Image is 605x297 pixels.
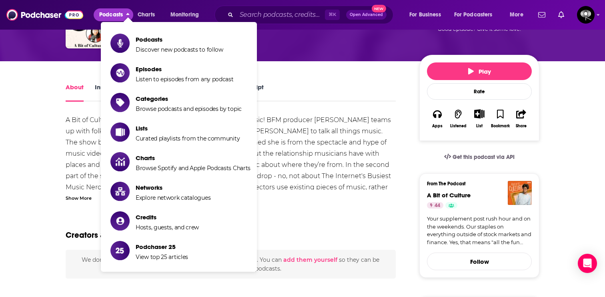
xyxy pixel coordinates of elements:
a: Show notifications dropdown [555,8,567,22]
button: open menu [504,8,533,21]
span: Browse podcasts and episodes by topic [136,105,242,112]
span: Discover new podcasts to follow [136,46,223,53]
button: Apps [427,104,448,133]
button: open menu [449,8,504,21]
span: Lists [136,124,240,132]
button: Share [511,104,532,133]
div: Show More ButtonList [469,104,490,133]
button: Show More Button [471,109,487,118]
span: We don't know anything about the creators of this episode yet . You can so they can be credited f... [82,256,379,272]
h2: Creators & Guests [66,230,132,240]
span: Get this podcast via API [453,154,515,161]
button: open menu [165,8,209,21]
div: List [476,123,483,128]
div: Apps [432,124,443,128]
button: close menu [94,8,133,21]
button: Open AdvancedNew [346,10,387,20]
span: Categories [136,95,242,102]
a: Charts [132,8,160,21]
button: open menu [404,8,451,21]
span: For Business [409,9,441,20]
span: For Podcasters [454,9,493,20]
span: Podcasts [99,9,123,20]
span: 44 [435,202,440,210]
span: ⌘ K [325,10,340,20]
span: Play [468,68,491,75]
a: Show notifications dropdown [535,8,549,22]
span: Monitoring [170,9,199,20]
span: Hosts, guests, and crew [136,224,199,231]
div: Search podcasts, credits, & more... [222,6,401,24]
button: Play [427,62,532,80]
span: Charts [138,9,155,20]
span: Curated playlists from the community [136,135,240,142]
img: A Bit of Culture [508,181,532,205]
span: Episodes [136,65,234,73]
span: View top 25 articles [136,253,188,261]
span: Podcasts [136,36,223,43]
a: Get this podcast via API [438,147,521,167]
div: Open Intercom Messenger [578,254,597,273]
span: Explore network catalogues [136,194,210,201]
button: add them yourself [283,257,337,263]
button: Show profile menu [577,6,595,24]
img: Podchaser - Follow, Share and Rate Podcasts [6,7,83,22]
span: New [372,5,386,12]
button: Listened [448,104,469,133]
div: Listened [450,124,467,128]
span: More [510,9,523,20]
a: Your supplement post rush hour and on the weekends. Our staples on everything outside of stock ma... [427,215,532,246]
h3: From The Podcast [427,181,525,187]
div: Bookmark [491,124,510,128]
div: Rate [427,83,532,100]
img: User Profile [577,6,595,24]
span: Credits [136,213,199,221]
span: Networks [136,184,210,191]
span: Charts [136,154,250,162]
a: About [66,83,84,102]
div: Share [516,124,527,128]
span: Logged in as columbiapub [577,6,595,24]
span: Listen to episodes from any podcast [136,76,234,83]
a: InsightsPodchaser Pro [95,83,134,102]
button: Follow [427,253,532,270]
span: Podchaser 25 [136,243,188,251]
span: Browse Spotify and Apple Podcasts Charts [136,165,250,172]
div: A Bit of Culture returns with another thematic episode - music! BFM producer [PERSON_NAME] teams ... [66,114,396,227]
button: Bookmark [490,104,511,133]
span: Open Advanced [350,13,383,17]
a: A Bit of Culture [427,191,471,199]
a: 44 [427,202,443,209]
input: Search podcasts, credits, & more... [236,8,325,21]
